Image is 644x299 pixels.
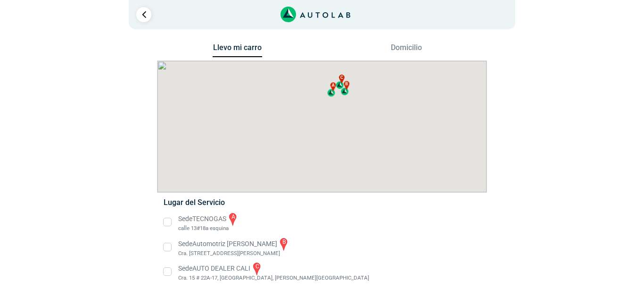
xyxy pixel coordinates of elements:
span: c [340,75,343,81]
span: b [345,81,348,87]
span: a [332,82,335,89]
a: Ir al paso anterior [136,7,151,22]
h5: Lugar del Servicio [164,198,480,207]
a: Link al sitio de autolab [281,9,351,18]
button: Llevo mi carro [213,43,262,58]
button: Domicilio [382,43,431,57]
